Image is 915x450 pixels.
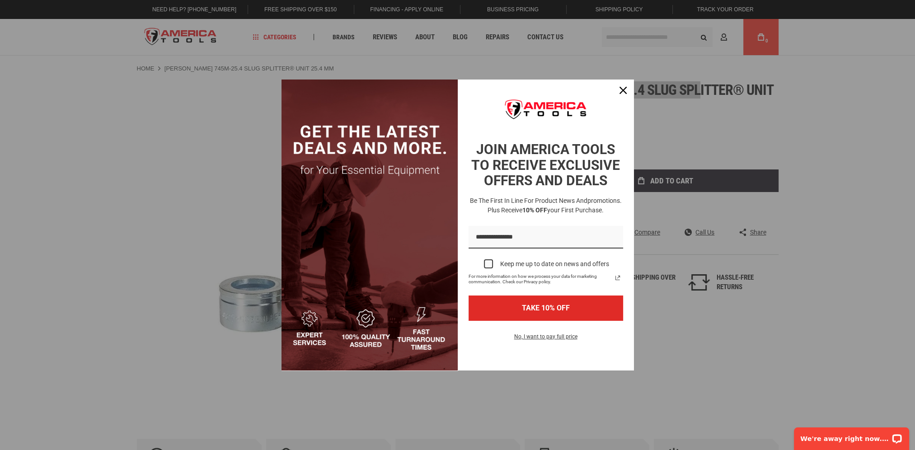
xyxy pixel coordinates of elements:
input: Email field [469,226,623,249]
strong: JOIN AMERICA TOOLS TO RECEIVE EXCLUSIVE OFFERS AND DEALS [471,141,620,188]
iframe: LiveChat chat widget [788,422,915,450]
span: promotions. Plus receive your first purchase. [488,197,622,214]
div: Keep me up to date on news and offers [500,260,609,268]
a: Read our Privacy Policy [612,272,623,283]
strong: 10% OFF [522,206,547,214]
span: For more information on how we process your data for marketing communication. Check our Privacy p... [469,274,612,285]
h3: Be the first in line for product news and [467,196,625,215]
svg: link icon [612,272,623,283]
button: TAKE 10% OFF [469,295,623,320]
button: Close [612,80,634,101]
button: No, I want to pay full price [507,332,585,347]
svg: close icon [619,87,627,94]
